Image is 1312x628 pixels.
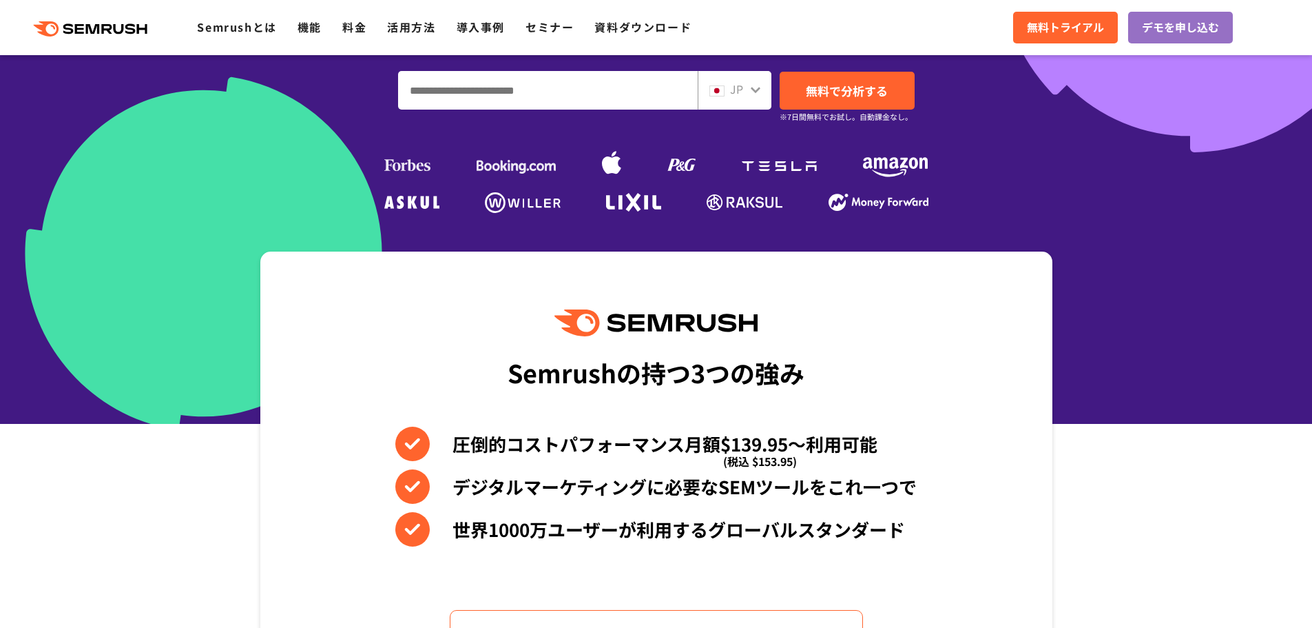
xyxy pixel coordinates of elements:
li: 世界1000万ユーザーが利用するグローバルスタンダード [395,512,917,547]
span: 無料トライアル [1027,19,1104,37]
span: (税込 $153.95) [723,444,797,478]
a: デモを申し込む [1128,12,1233,43]
a: 料金 [342,19,366,35]
li: デジタルマーケティングに必要なSEMツールをこれ一つで [395,469,917,504]
span: 無料で分析する [806,82,888,99]
a: 資料ダウンロード [594,19,691,35]
span: デモを申し込む [1142,19,1219,37]
li: 圧倒的コストパフォーマンス月額$139.95〜利用可能 [395,427,917,461]
div: Semrushの持つ3つの強み [508,347,804,398]
small: ※7日間無料でお試し。自動課金なし。 [780,110,913,123]
img: Semrush [554,310,757,336]
span: JP [730,81,743,97]
a: セミナー [525,19,574,35]
a: 活用方法 [387,19,435,35]
input: ドメイン、キーワードまたはURLを入力してください [399,72,697,109]
a: 機能 [298,19,322,35]
a: 導入事例 [457,19,505,35]
a: 無料トライアル [1013,12,1118,43]
a: 無料で分析する [780,72,915,110]
a: Semrushとは [197,19,276,35]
